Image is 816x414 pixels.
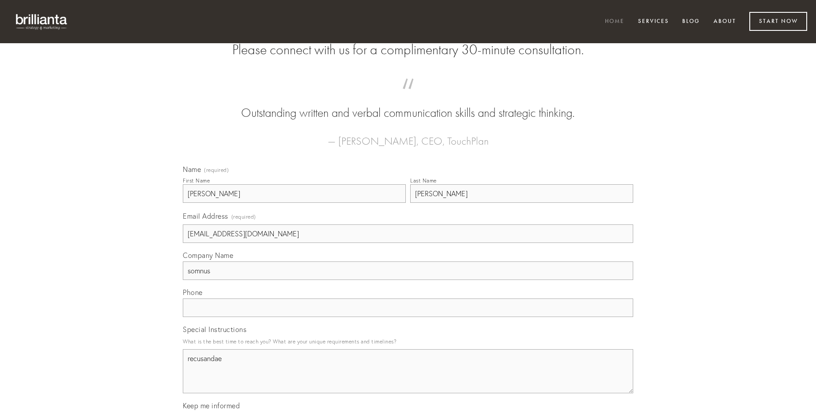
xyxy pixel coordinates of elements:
[183,349,633,393] textarea: recusandae
[183,41,633,58] h2: Please connect with us for a complimentary 30-minute consultation.
[676,15,706,29] a: Blog
[183,177,210,184] div: First Name
[9,9,75,34] img: brillianta - research, strategy, marketing
[183,251,233,260] span: Company Name
[183,336,633,347] p: What is the best time to reach you? What are your unique requirements and timelines?
[410,177,437,184] div: Last Name
[599,15,630,29] a: Home
[197,122,619,150] figcaption: — [PERSON_NAME], CEO, TouchPlan
[197,87,619,122] blockquote: Outstanding written and verbal communication skills and strategic thinking.
[183,325,246,334] span: Special Instructions
[183,401,240,410] span: Keep me informed
[204,168,229,173] span: (required)
[231,211,256,223] span: (required)
[183,288,203,297] span: Phone
[749,12,807,31] a: Start Now
[197,87,619,104] span: “
[183,165,201,174] span: Name
[632,15,675,29] a: Services
[183,212,228,220] span: Email Address
[708,15,742,29] a: About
